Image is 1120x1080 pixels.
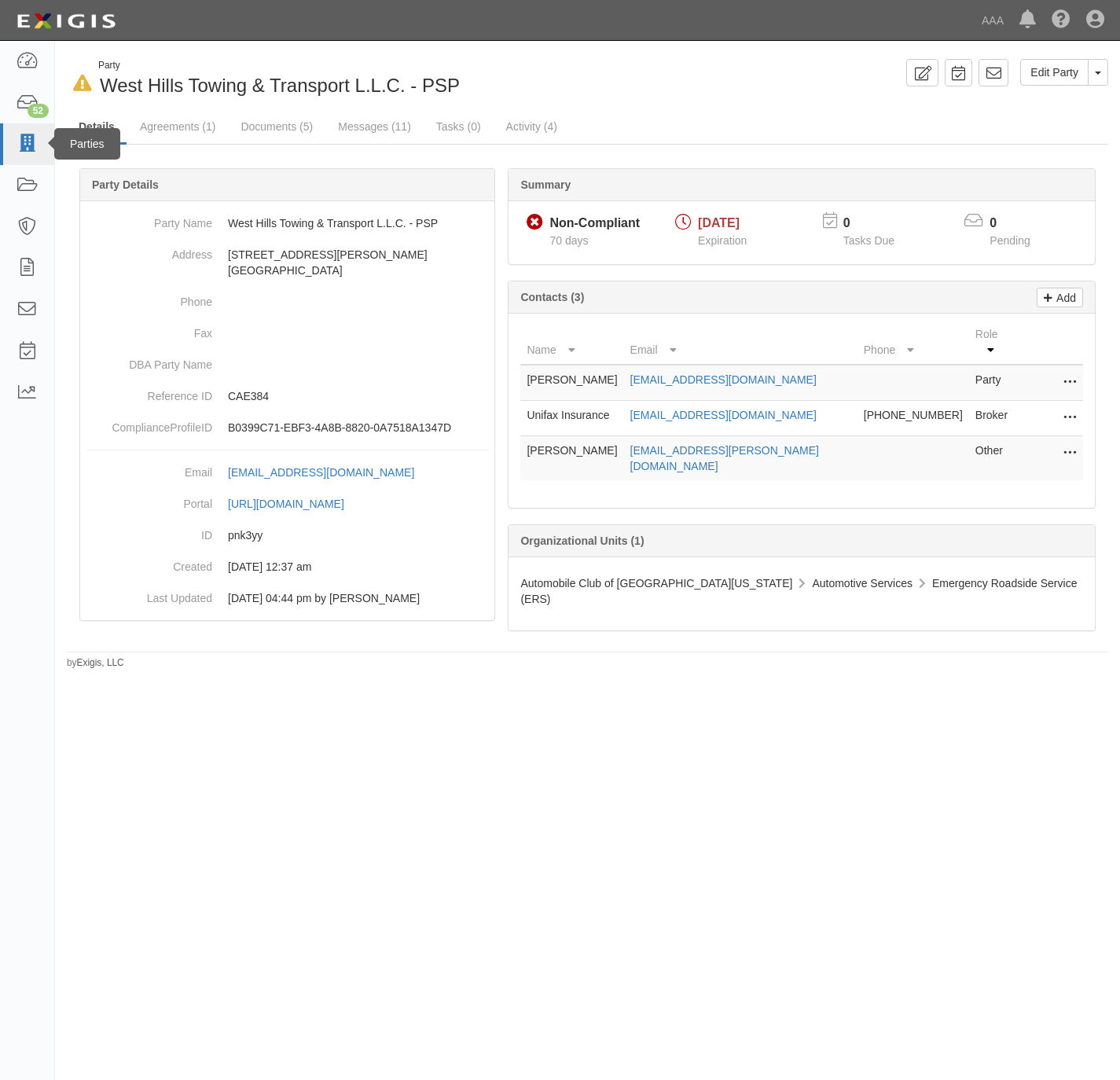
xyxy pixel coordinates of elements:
div: Non-Compliant [549,215,640,233]
dd: 03/25/2024 04:44 pm by Benjamin Tully [86,582,488,614]
dt: Email [86,457,212,480]
span: Automobile Club of [GEOGRAPHIC_DATA][US_STATE] [520,577,792,590]
span: Expiration [698,234,747,247]
p: 0 [990,215,1049,233]
a: [URL][DOMAIN_NAME] [228,498,362,510]
td: [PERSON_NAME] [520,365,623,401]
a: Activity (4) [494,111,569,142]
a: [EMAIL_ADDRESS][DOMAIN_NAME] [228,466,431,479]
p: CAE384 [228,388,488,404]
i: In Default since 07/25/2025 [73,75,92,92]
a: Exigis, LLC [77,657,124,668]
td: Party [969,365,1020,401]
div: 52 [28,104,49,118]
div: West Hills Towing & Transport L.L.C. - PSP [67,59,576,99]
span: [DATE] [698,216,740,230]
dt: ID [86,520,212,543]
b: Organizational Units (1) [520,534,644,547]
div: Party [98,59,460,72]
span: Automotive Services [812,577,913,590]
dd: [STREET_ADDRESS][PERSON_NAME] [GEOGRAPHIC_DATA] [86,239,488,286]
b: Contacts (3) [520,291,584,303]
span: Pending [990,234,1030,247]
dd: West Hills Towing & Transport L.L.C. - PSP [86,208,488,239]
a: [EMAIL_ADDRESS][DOMAIN_NAME] [630,373,817,386]
p: 0 [843,215,914,233]
i: Help Center - Complianz [1052,11,1070,30]
a: Details [67,111,127,145]
small: by [67,656,124,670]
span: Since 07/11/2025 [549,234,588,247]
a: Documents (5) [229,111,325,142]
dt: Phone [86,286,212,310]
th: Phone [857,320,969,365]
a: Agreements (1) [128,111,227,142]
th: Email [624,320,857,365]
dt: Address [86,239,212,263]
span: West Hills Towing & Transport L.L.C. - PSP [100,75,460,96]
dt: DBA Party Name [86,349,212,373]
a: Messages (11) [326,111,423,142]
b: Party Details [92,178,159,191]
dt: Fax [86,318,212,341]
dt: Reference ID [86,380,212,404]
th: Role [969,320,1020,365]
p: B0399C71-EBF3-4A8B-8820-0A7518A1347D [228,420,488,435]
b: Summary [520,178,571,191]
img: logo-5460c22ac91f19d4615b14bd174203de0afe785f0fc80cf4dbbc73dc1793850b.png [12,7,120,35]
a: [EMAIL_ADDRESS][DOMAIN_NAME] [630,409,817,421]
dd: 03/10/2023 12:37 am [86,551,488,582]
div: [EMAIL_ADDRESS][DOMAIN_NAME] [228,465,414,480]
i: Non-Compliant [527,215,543,231]
dd: pnk3yy [86,520,488,551]
td: Broker [969,401,1020,436]
dt: ComplianceProfileID [86,412,212,435]
td: [PERSON_NAME] [520,436,623,481]
a: AAA [974,5,1012,36]
dt: Portal [86,488,212,512]
td: [PHONE_NUMBER] [857,401,969,436]
a: Add [1037,288,1083,307]
td: Unifax Insurance [520,401,623,436]
p: Add [1052,288,1076,307]
div: Parties [54,128,120,160]
td: Other [969,436,1020,481]
dt: Party Name [86,208,212,231]
span: Tasks Due [843,234,894,247]
dt: Created [86,551,212,575]
a: Tasks (0) [424,111,493,142]
a: [EMAIL_ADDRESS][PERSON_NAME][DOMAIN_NAME] [630,444,819,472]
a: Edit Party [1020,59,1089,86]
dt: Last Updated [86,582,212,606]
th: Name [520,320,623,365]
